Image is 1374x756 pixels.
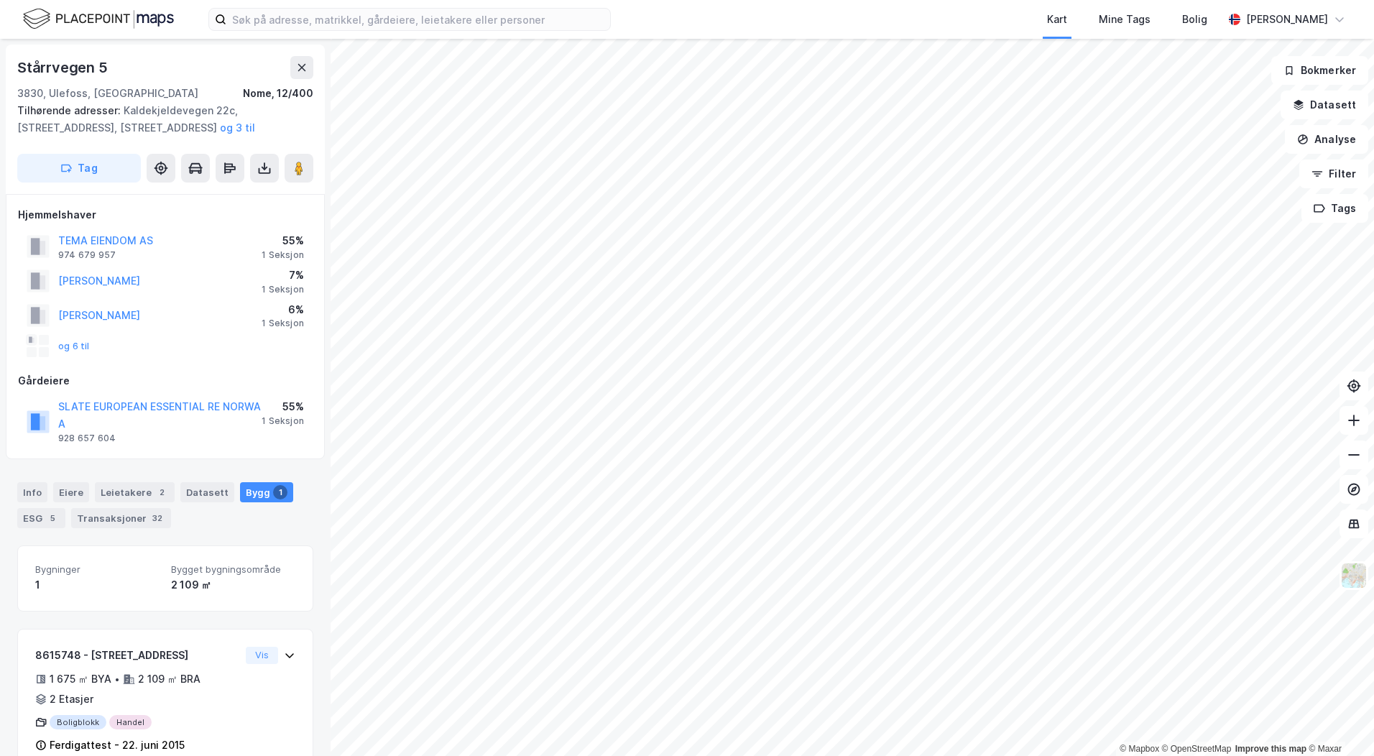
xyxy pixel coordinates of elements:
[17,508,65,528] div: ESG
[246,647,278,664] button: Vis
[262,398,304,415] div: 55%
[1271,56,1368,85] button: Bokmerker
[171,563,295,576] span: Bygget bygningsområde
[1162,744,1232,754] a: OpenStreetMap
[35,647,240,664] div: 8615748 - [STREET_ADDRESS]
[226,9,610,30] input: Søk på adresse, matrikkel, gårdeiere, leietakere eller personer
[1182,11,1207,28] div: Bolig
[58,433,116,444] div: 928 657 604
[114,673,120,685] div: •
[17,85,198,102] div: 3830, Ulefoss, [GEOGRAPHIC_DATA]
[18,206,313,223] div: Hjemmelshaver
[155,485,169,499] div: 2
[1299,160,1368,188] button: Filter
[50,670,111,688] div: 1 675 ㎡ BYA
[273,485,287,499] div: 1
[1281,91,1368,119] button: Datasett
[17,56,111,79] div: Stårrvegen 5
[17,482,47,502] div: Info
[71,508,171,528] div: Transaksjoner
[1301,194,1368,223] button: Tags
[262,249,304,261] div: 1 Seksjon
[1340,562,1368,589] img: Z
[1099,11,1151,28] div: Mine Tags
[240,482,293,502] div: Bygg
[262,267,304,284] div: 7%
[243,85,313,102] div: Nome, 12/400
[149,511,165,525] div: 32
[1235,744,1306,754] a: Improve this map
[180,482,234,502] div: Datasett
[138,670,200,688] div: 2 109 ㎡ BRA
[1246,11,1328,28] div: [PERSON_NAME]
[262,318,304,329] div: 1 Seksjon
[262,284,304,295] div: 1 Seksjon
[1302,687,1374,756] div: Kontrollprogram for chat
[17,154,141,183] button: Tag
[262,415,304,427] div: 1 Seksjon
[171,576,295,594] div: 2 109 ㎡
[17,102,302,137] div: Kaldekjeldevegen 22c, [STREET_ADDRESS], [STREET_ADDRESS]
[1285,125,1368,154] button: Analyse
[35,576,160,594] div: 1
[17,104,124,116] span: Tilhørende adresser:
[1302,687,1374,756] iframe: Chat Widget
[50,691,93,708] div: 2 Etasjer
[1047,11,1067,28] div: Kart
[45,511,60,525] div: 5
[35,563,160,576] span: Bygninger
[95,482,175,502] div: Leietakere
[262,301,304,318] div: 6%
[18,372,313,389] div: Gårdeiere
[58,249,116,261] div: 974 679 957
[262,232,304,249] div: 55%
[23,6,174,32] img: logo.f888ab2527a4732fd821a326f86c7f29.svg
[53,482,89,502] div: Eiere
[50,737,185,754] div: Ferdigattest - 22. juni 2015
[1120,744,1159,754] a: Mapbox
